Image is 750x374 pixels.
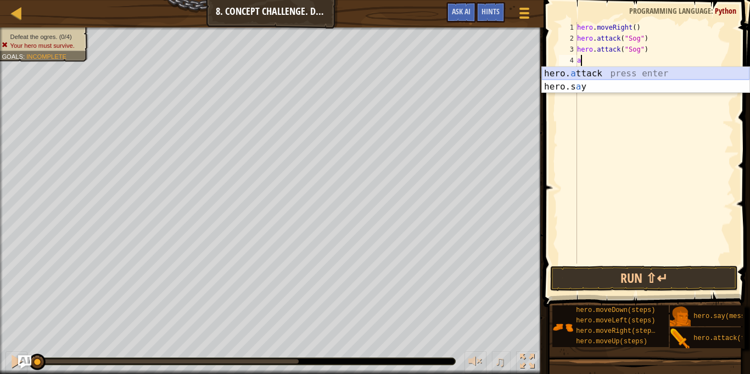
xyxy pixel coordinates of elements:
[576,317,655,325] span: hero.moveLeft(steps)
[552,317,573,338] img: portrait.png
[5,351,27,374] button: Ctrl + P: Pause
[511,2,538,28] button: Show game menu
[446,2,476,23] button: Ask AI
[576,306,655,314] span: hero.moveDown(steps)
[629,5,711,16] span: Programming language
[670,306,691,327] img: portrait.png
[670,328,691,349] img: portrait.png
[2,32,82,41] li: Defeat the ogres.
[23,53,26,60] span: :
[559,33,577,44] div: 2
[550,266,738,291] button: Run ⇧↵
[2,41,82,50] li: Your hero must survive.
[576,327,659,335] span: hero.moveRight(steps)
[559,44,577,55] div: 3
[452,6,471,16] span: Ask AI
[26,53,66,60] span: Incomplete
[494,353,505,370] span: ♫
[2,53,23,60] span: Goals
[516,351,538,374] button: Toggle fullscreen
[711,5,715,16] span: :
[482,6,500,16] span: Hints
[18,355,31,369] button: Ask AI
[559,22,577,33] div: 1
[492,351,511,374] button: ♫
[576,338,647,345] span: hero.moveUp(steps)
[10,42,75,49] span: Your hero must survive.
[10,33,72,40] span: Defeat the ogres. (0/4)
[715,5,736,16] span: Python
[559,55,577,66] div: 4
[464,351,486,374] button: Adjust volume
[559,66,577,77] div: 5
